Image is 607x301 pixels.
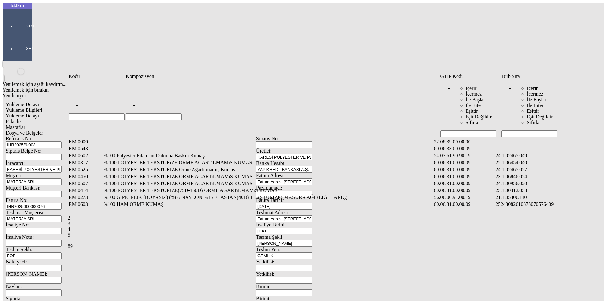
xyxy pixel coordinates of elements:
[6,173,23,178] span: Müşteri:
[6,148,42,154] span: Sipariş Belge No:
[527,97,546,102] span: İle Başlar
[434,194,495,201] td: 56.06.00.91.00.19
[68,139,102,145] td: RM.0006
[6,284,22,289] span: Navlun:
[68,221,595,226] div: Page 3
[495,173,591,180] td: 23.1.06846.024
[68,226,595,232] div: Page 4
[501,130,557,137] input: Hücreyi Filtrele
[527,120,539,125] span: Sıfırla
[68,232,595,238] div: Page 5
[6,197,28,203] span: Fatura No:
[68,160,102,166] td: RM.0317
[527,91,543,97] span: İçermez
[256,284,271,289] span: Birimi:
[68,244,595,249] div: Page 89
[440,80,501,137] td: Hücreyi Filtrele
[6,222,30,227] span: İrsaliye No:
[69,74,125,79] div: Kodu
[126,73,439,80] td: Sütun Kompozisyon
[3,87,510,93] div: Yenilemek için bırakın
[6,210,45,215] span: Teslimat Müşterisi:
[103,194,433,201] td: %100 GİPE İPLİK (BOYASIZ) (%85 NAYLON %15 ELASTAN(40D) TEKSTÜRİZE)(MASURA AĞIRLIĞI HARİÇ)
[20,24,39,29] span: GTM
[440,73,501,80] td: Sütun GTİP Kodu
[69,113,125,120] input: Hücreyi Filtrele
[466,97,485,102] span: İle Başlar
[6,185,40,190] span: Müşteri Bankası:
[434,166,495,173] td: 60.06.31.00.00.09
[68,153,102,159] td: RM.0602
[434,201,495,208] td: 60.06.31.00.00.09
[6,136,33,141] span: Referans No:
[6,259,27,264] span: Nakliyeci:
[3,93,510,99] div: Yenileniyor...
[256,259,274,264] span: Yetkilisi:
[256,247,281,252] span: Teslim Yeri:
[440,130,496,137] input: Hücreyi Filtrele
[495,153,591,159] td: 24.1.02465.049
[68,180,102,187] td: RM.0507
[527,114,553,119] span: Eşit Değildir
[103,187,433,194] td: % 100 POLYESTER TEKSTURIZE(75D-150D) ORME AGARTiLMAMiS KUMAS
[434,160,495,166] td: 60.06.31.00.00.09
[495,201,591,208] td: 25243082610878070576409
[68,194,102,201] td: RM.0273
[495,194,591,201] td: 21.1.05306.110
[6,107,42,113] span: Yükleme Bilgileri
[434,180,495,187] td: 60.06.31.00.00.09
[103,180,433,187] td: % 100 POLYESTER TEKSTURIZE ORME AGARTiLMAMiS KUMAS
[434,153,495,159] td: 54.07.61.90.90.19
[434,187,495,194] td: 60.06.31.00.00.09
[495,160,591,166] td: 22.1.06454.040
[68,201,102,208] td: RM.0603
[6,130,43,135] span: Dosya ve Belgeler
[68,146,102,152] td: RM.0543
[103,201,433,208] td: %100 HAM ÖRME KUMAŞ
[6,119,22,124] span: Paketler
[103,173,433,180] td: % 100 POLYESTER TEKSTURIZE ORME AGARTiLMAMiS KUMAS
[68,238,595,244] div: . . .
[3,3,32,8] div: TekData
[68,209,595,215] div: Page 1
[495,187,591,194] td: 23.1.00312.033
[6,234,34,240] span: İrsaliye Notu:
[126,80,439,137] td: Hücreyi Filtrele
[466,91,482,97] span: İçermez
[6,124,25,130] span: Masraflar
[466,114,492,119] span: Eşit Değildir
[440,74,500,79] div: GTİP Kodu
[6,113,39,118] span: Yükleme Detayı
[68,73,595,249] div: Veri Tablosu
[434,139,495,145] td: 52.08.39.00.00.00
[68,215,595,221] div: Page 2
[68,80,125,137] td: Hücreyi Filtrele
[495,180,591,187] td: 24.1.00956.020
[6,247,33,252] span: Teslim Şekli:
[527,103,543,108] span: İle Biter
[434,146,495,152] td: 60.06.33.00.00.09
[256,271,274,277] span: Yetkilisi:
[3,81,510,87] div: Yenilemek için aşağı kaydırın...
[6,271,47,277] span: [PERSON_NAME]:
[527,86,538,91] span: İçerir
[6,160,25,166] span: İhracatçı:
[20,46,39,51] span: SET
[434,173,495,180] td: 60.06.31.00.00.09
[68,73,125,80] td: Sütun Kodu
[501,80,594,137] td: Hücreyi Filtrele
[126,74,439,79] div: Kompozisyon
[501,73,594,80] td: Sütun Diib Sıra
[103,166,433,173] td: % 100 POLYESTER TEKSTURIZE Örme Ağartılmamış Kumaş
[501,74,594,79] div: Diib Sıra
[68,173,102,180] td: RM.0450
[68,187,102,194] td: RM.0414
[126,113,182,120] input: Hücreyi Filtrele
[466,120,478,125] span: Sıfırla
[68,166,102,173] td: RM.0525
[495,166,591,173] td: 24.1.02465.027
[466,86,477,91] span: İçerir
[103,153,433,159] td: %100 Polyester Filament Dokuma Baskılı Kumaş
[527,108,539,114] span: Eşittir
[6,102,39,107] span: Yükleme Detayı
